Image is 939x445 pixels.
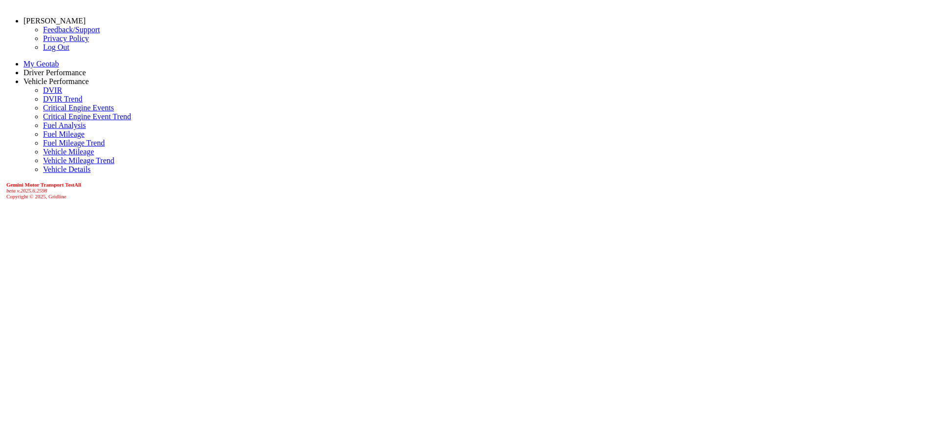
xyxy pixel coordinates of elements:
a: My Geotab [23,60,59,68]
a: DVIR Trend [43,95,82,103]
div: Copyright © 2025, Gridline [6,182,935,199]
a: Vehicle Performance [23,77,89,85]
a: Driver Performance [23,68,86,77]
a: Fuel Mileage [43,130,85,138]
a: Fuel Analysis [43,121,86,129]
a: Fuel Mileage Trend [43,139,105,147]
a: [PERSON_NAME] [23,17,86,25]
a: Critical Engine Event Trend [43,112,131,121]
a: Critical Engine Events [43,104,114,112]
b: Gemini Motor Transport TestAll [6,182,81,188]
a: DVIR [43,86,62,94]
i: beta v.2025.6.2598 [6,188,47,193]
a: Log Out [43,43,69,51]
a: Vehicle Details [43,165,90,173]
a: Vehicle Mileage [43,148,94,156]
a: Feedback/Support [43,25,100,34]
a: Privacy Policy [43,34,89,42]
a: Vehicle Mileage Trend [43,156,114,165]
